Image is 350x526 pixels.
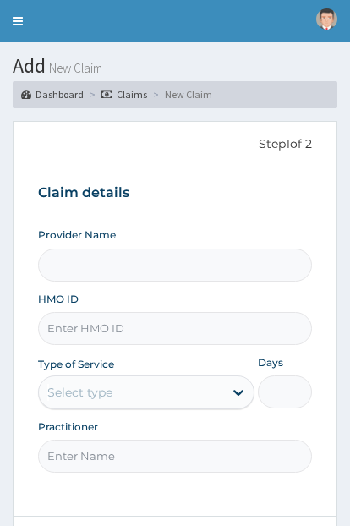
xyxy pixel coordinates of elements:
input: Enter HMO ID [38,312,313,345]
h1: Add [13,55,337,77]
label: HMO ID [38,292,79,306]
img: User Image [316,8,337,30]
a: Dashboard [21,87,84,101]
small: New Claim [46,62,102,74]
label: Practitioner [38,419,98,434]
label: Type of Service [38,357,114,371]
label: Provider Name [38,227,116,242]
a: Claims [101,87,147,101]
label: Days [258,355,283,370]
div: Select type [47,384,112,401]
input: Enter Name [38,440,313,473]
li: New Claim [149,87,212,101]
h3: Claim details [38,184,313,202]
p: Step 1 of 2 [38,135,313,154]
